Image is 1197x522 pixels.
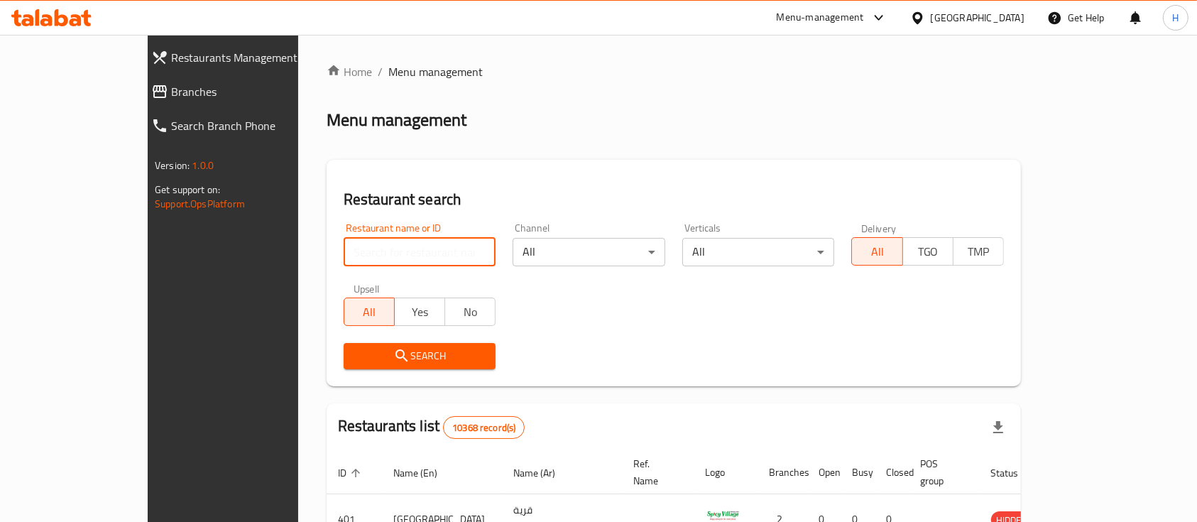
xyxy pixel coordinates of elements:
[841,451,875,494] th: Busy
[694,451,758,494] th: Logo
[851,237,902,266] button: All
[931,10,1024,26] div: [GEOGRAPHIC_DATA]
[758,451,807,494] th: Branches
[140,75,348,109] a: Branches
[777,9,864,26] div: Menu-management
[875,451,909,494] th: Closed
[338,415,525,439] h2: Restaurants list
[171,49,337,66] span: Restaurants Management
[513,464,574,482] span: Name (Ar)
[902,237,953,266] button: TGO
[953,237,1004,266] button: TMP
[140,109,348,143] a: Search Branch Phone
[171,83,337,100] span: Branches
[350,302,389,322] span: All
[959,241,998,262] span: TMP
[921,455,963,489] span: POS group
[338,464,365,482] span: ID
[807,451,841,494] th: Open
[909,241,948,262] span: TGO
[400,302,439,322] span: Yes
[443,416,525,439] div: Total records count
[327,63,372,80] a: Home
[451,302,490,322] span: No
[140,40,348,75] a: Restaurants Management
[393,464,456,482] span: Name (En)
[981,410,1015,445] div: Export file
[444,298,496,326] button: No
[682,238,835,266] div: All
[394,298,445,326] button: Yes
[192,156,214,175] span: 1.0.0
[378,63,383,80] li: /
[388,63,483,80] span: Menu management
[991,464,1037,482] span: Status
[1172,10,1179,26] span: H
[344,189,1004,210] h2: Restaurant search
[344,238,496,266] input: Search for restaurant name or ID..
[155,156,190,175] span: Version:
[513,238,665,266] div: All
[327,63,1021,80] nav: breadcrumb
[171,117,337,134] span: Search Branch Phone
[344,298,395,326] button: All
[155,180,220,199] span: Get support on:
[633,455,677,489] span: Ref. Name
[327,109,466,131] h2: Menu management
[861,223,897,233] label: Delivery
[858,241,897,262] span: All
[355,347,485,365] span: Search
[344,343,496,369] button: Search
[444,421,524,435] span: 10368 record(s)
[354,283,380,293] label: Upsell
[155,195,245,213] a: Support.OpsPlatform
